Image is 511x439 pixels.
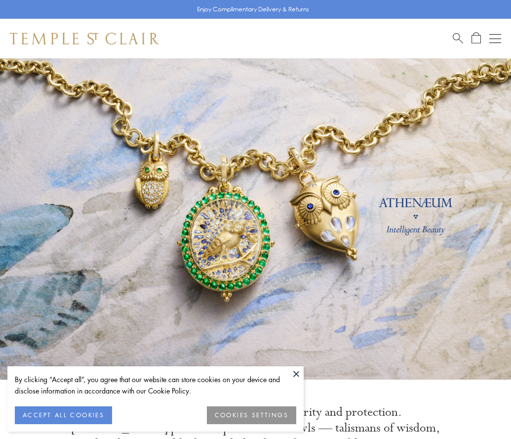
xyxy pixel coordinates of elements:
[197,4,309,14] p: Enjoy Complimentary Delivery & Returns
[15,374,296,396] div: By clicking “Accept all”, you agree that our website can store cookies on your device and disclos...
[10,33,159,44] img: Temple St. Clair
[472,32,481,44] a: Open Shopping Bag
[207,406,296,424] button: COOKIES SETTINGS
[453,32,463,44] a: Search
[15,406,112,424] button: ACCEPT ALL COOKIES
[489,33,501,44] button: Open navigation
